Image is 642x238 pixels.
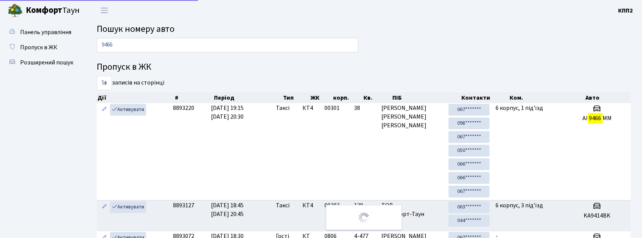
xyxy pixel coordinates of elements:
span: 8893127 [173,201,194,210]
input: Пошук [97,38,358,52]
h5: KA9414BK [566,212,628,219]
span: 00303 [324,201,340,210]
span: 38 [354,104,375,113]
b: Комфорт [26,4,62,16]
span: 00301 [324,104,340,112]
a: Активувати [110,104,146,116]
th: Тип [282,92,310,103]
span: ТОВ "Комфорт-Таун Ріелт" [381,201,442,227]
span: [DATE] 19:15 [DATE] 20:30 [211,104,244,121]
a: Пропуск в ЖК [4,40,80,55]
a: Редагувати [100,104,109,116]
th: корп. [332,92,363,103]
h5: АІ ММ [566,115,628,122]
span: Розширений пошук [20,58,73,67]
select: записів на сторінці [97,76,112,90]
span: [PERSON_NAME] [PERSON_NAME] [PERSON_NAME] [381,104,442,130]
th: # [174,92,213,103]
span: 6 корпус, 1 під'їзд [496,104,543,112]
a: Панель управління [4,25,80,40]
img: logo.png [8,3,23,18]
img: Обробка... [358,211,370,224]
span: Таксі [276,104,290,113]
th: Дії [97,92,174,103]
a: КПП2 [618,6,633,15]
span: КТ4 [302,104,318,113]
span: Таун [26,4,80,17]
th: Ком. [509,92,585,103]
span: Панель управління [20,28,71,36]
th: Авто [585,92,631,103]
label: записів на сторінці [97,76,164,90]
span: 8893220 [173,104,194,112]
th: Контакти [461,92,509,103]
th: Кв. [363,92,392,103]
span: Пошук номеру авто [97,22,175,36]
a: Активувати [110,201,146,213]
span: КТ4 [302,201,318,210]
mark: 9466 [588,113,602,124]
a: Редагувати [100,201,109,213]
th: Період [213,92,282,103]
span: Таксі [276,201,290,210]
th: ПІБ [392,92,461,103]
h4: Пропуск в ЖК [97,62,631,73]
span: [DATE] 18:45 [DATE] 20:45 [211,201,244,218]
span: Пропуск в ЖК [20,43,57,52]
th: ЖК [310,92,332,103]
a: Розширений пошук [4,55,80,70]
span: 129 [354,201,375,210]
span: 6 корпус, 3 під'їзд [496,201,543,210]
button: Переключити навігацію [95,4,114,17]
